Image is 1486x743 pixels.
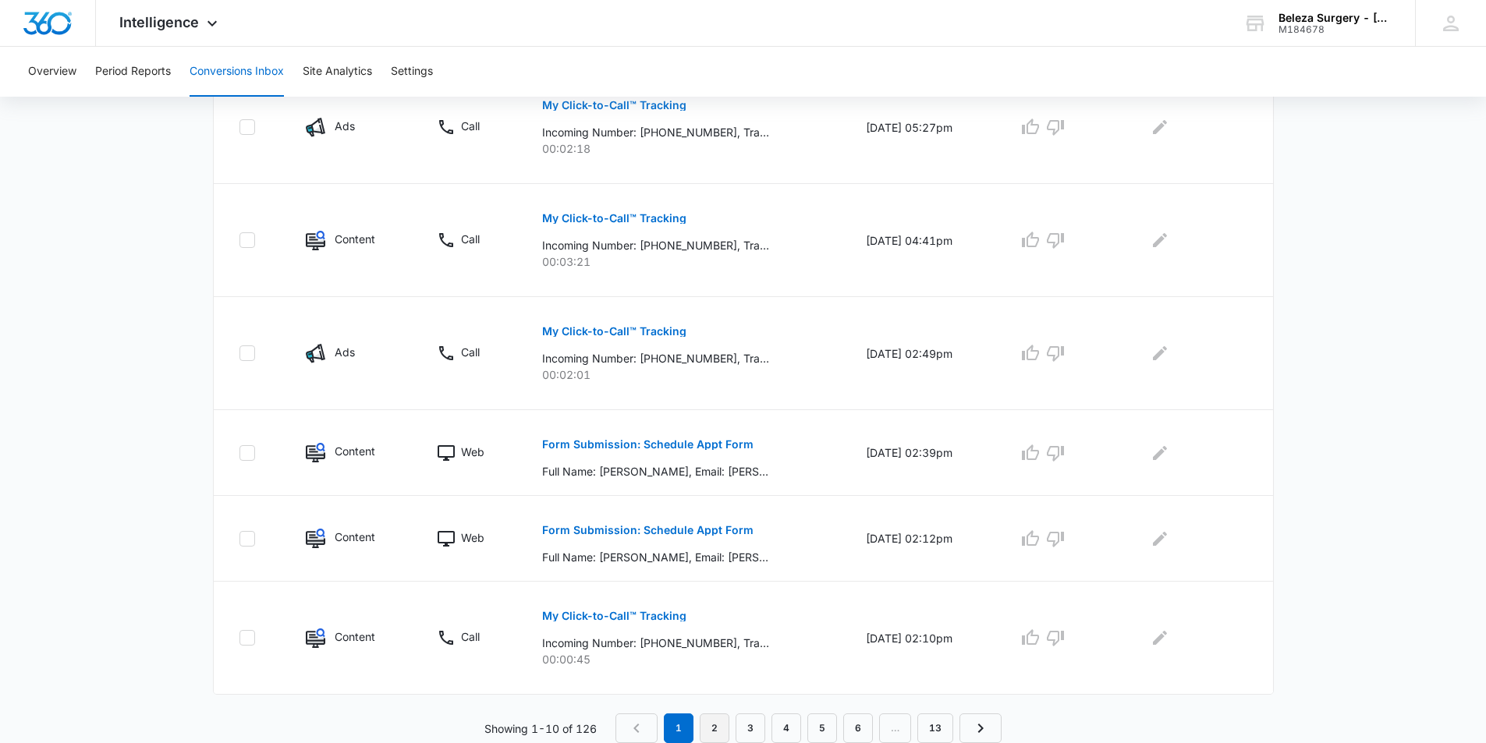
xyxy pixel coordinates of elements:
p: My Click-to-Call™ Tracking [542,610,686,621]
a: Page 2 [700,713,729,743]
p: Full Name: [PERSON_NAME], Email: [PERSON_NAME][EMAIL_ADDRESS][DOMAIN_NAME], Phone: [PHONE_NUMBER]... [542,463,769,479]
p: Ads [335,118,355,134]
p: Full Name: [PERSON_NAME], Email: [PERSON_NAME][EMAIL_ADDRESS][DOMAIN_NAME], Phone: [PHONE_NUMBER]... [542,549,769,565]
button: My Click-to-Call™ Tracking [542,597,686,635]
em: 1 [664,713,693,743]
p: Call [461,231,480,247]
p: Call [461,344,480,360]
p: 00:03:21 [542,253,828,270]
button: Site Analytics [303,47,372,97]
a: Page 13 [917,713,953,743]
button: Form Submission: Schedule Appt Form [542,426,754,463]
button: Settings [391,47,433,97]
p: Incoming Number: [PHONE_NUMBER], Tracking Number: [PHONE_NUMBER], Ring To: [PHONE_NUMBER], Caller... [542,124,769,140]
button: Overview [28,47,76,97]
button: Form Submission: Schedule Appt Form [542,511,754,549]
p: Ads [335,344,355,360]
button: Edit Comments [1147,440,1172,465]
p: Call [461,628,480,645]
p: 00:02:01 [542,366,828,383]
button: My Click-to-Call™ Tracking [542,313,686,350]
p: My Click-to-Call™ Tracking [542,100,686,111]
button: Edit Comments [1147,115,1172,140]
p: 00:00:45 [542,651,828,667]
td: [DATE] 02:12pm [847,496,999,582]
td: [DATE] 04:41pm [847,184,999,297]
div: account id [1279,24,1392,35]
p: My Click-to-Call™ Tracking [542,326,686,337]
button: Period Reports [95,47,171,97]
button: Edit Comments [1147,625,1172,650]
p: Web [461,529,484,546]
p: Form Submission: Schedule Appt Form [542,525,754,536]
button: My Click-to-Call™ Tracking [542,87,686,124]
button: Edit Comments [1147,526,1172,551]
a: Page 4 [771,713,801,743]
button: Edit Comments [1147,341,1172,366]
p: Incoming Number: [PHONE_NUMBER], Tracking Number: [PHONE_NUMBER], Ring To: [PHONE_NUMBER], Caller... [542,635,769,651]
span: Intelligence [119,14,199,30]
td: [DATE] 02:39pm [847,410,999,496]
button: Conversions Inbox [190,47,284,97]
button: My Click-to-Call™ Tracking [542,200,686,237]
td: [DATE] 02:10pm [847,582,999,695]
a: Page 5 [807,713,837,743]
p: Content [335,628,375,645]
p: Call [461,118,480,134]
p: Incoming Number: [PHONE_NUMBER], Tracking Number: [PHONE_NUMBER], Ring To: [PHONE_NUMBER], Caller... [542,350,769,366]
a: Page 3 [736,713,765,743]
p: Content [335,231,375,247]
p: Incoming Number: [PHONE_NUMBER], Tracking Number: [PHONE_NUMBER], Ring To: [PHONE_NUMBER], Caller... [542,237,769,253]
td: [DATE] 05:27pm [847,71,999,184]
a: Page 6 [843,713,873,743]
nav: Pagination [615,713,1002,743]
p: My Click-to-Call™ Tracking [542,213,686,224]
p: Content [335,443,375,459]
p: Content [335,529,375,545]
p: Web [461,444,484,460]
p: Form Submission: Schedule Appt Form [542,439,754,450]
button: Edit Comments [1147,228,1172,253]
p: 00:02:18 [542,140,828,157]
p: Showing 1-10 of 126 [484,720,597,737]
td: [DATE] 02:49pm [847,297,999,410]
a: Next Page [959,713,1002,743]
div: account name [1279,12,1392,24]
